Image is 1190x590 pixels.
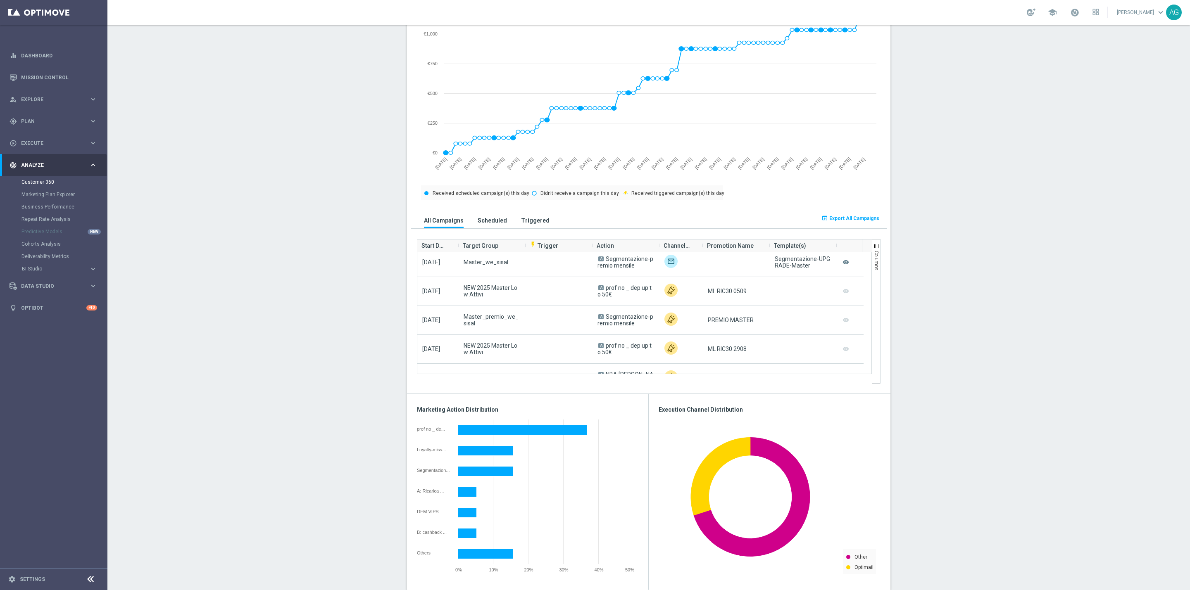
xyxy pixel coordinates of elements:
i: person_search [10,96,17,103]
span: [DATE] [422,259,440,265]
span: Data Studio [21,284,89,289]
span: A [598,285,604,290]
text: [DATE] [434,156,448,170]
h3: Execution Channel Distribution [659,406,881,413]
text: [DATE] [636,156,650,170]
span: Master_premio_we_sisal [464,313,521,327]
div: NEW [88,229,101,235]
span: ML RIC30 2908 [708,346,747,352]
text: [DATE] [737,156,751,170]
text: €500 [428,91,438,96]
img: Other [664,313,678,326]
text: [DATE] [823,156,837,170]
span: NBA [PERSON_NAME] [MEDICAL_DATA] [597,371,654,384]
span: Explore [21,97,89,102]
a: Mission Control [21,66,97,88]
text: Other [854,554,867,560]
i: keyboard_arrow_right [89,161,97,169]
i: settings [8,576,16,583]
text: [DATE] [478,156,491,170]
i: keyboard_arrow_right [89,265,97,273]
h3: All Campaigns [424,217,464,224]
div: Optibot [10,297,97,319]
div: Deliverability Metrics [21,250,107,263]
div: +10 [86,305,97,310]
text: [DATE] [795,156,808,170]
div: Mission Control [10,66,97,88]
a: Settings [20,577,45,582]
span: 50% [625,567,634,572]
span: Trigger [530,242,558,249]
a: Optibot [21,297,86,319]
i: gps_fixed [10,118,17,125]
span: Channel(s) [664,237,690,254]
div: gps_fixed Plan keyboard_arrow_right [9,118,98,125]
span: A [598,256,604,261]
button: Triggered [519,213,552,228]
i: play_circle_outline [10,140,17,147]
text: [DATE] [492,156,505,170]
span: Action [597,237,614,254]
text: [DATE] [593,156,607,170]
text: [DATE] [780,156,794,170]
text: [DATE] [535,156,549,170]
i: keyboard_arrow_right [89,95,97,103]
div: play_circle_outline Execute keyboard_arrow_right [9,140,98,147]
a: Deliverability Metrics [21,253,86,260]
div: Analyze [10,161,89,169]
i: lightbulb [10,304,17,312]
span: NEW 2025 Master Low Attivi [464,284,521,298]
text: [DATE] [852,156,866,170]
div: Marketing Plan Explorer [21,188,107,201]
text: [DATE] [766,156,780,170]
i: keyboard_arrow_right [89,139,97,147]
span: A [598,314,604,319]
div: B: cashback tutti i giochi 20% fino a 150€ QeL4 [417,530,452,535]
span: prof no _ dep up to 50€ [597,342,652,355]
span: A [598,372,604,377]
a: [PERSON_NAME]keyboard_arrow_down [1116,6,1166,19]
button: lightbulb Optibot +10 [9,305,98,311]
text: [DATE] [607,156,621,170]
span: Segmentazione-premio mensile [597,313,653,327]
img: Other [664,370,678,384]
text: €1,000 [424,31,438,36]
span: keyboard_arrow_down [1156,8,1165,17]
span: Segmentazione-premio mensile [597,256,653,269]
span: Template(s) [774,237,806,254]
div: Other [664,284,678,297]
div: Repeat Rate Analysis [21,213,107,225]
div: track_changes Analyze keyboard_arrow_right [9,162,98,168]
div: Loyalty-missioni [417,447,452,452]
div: Explore [10,96,89,103]
i: keyboard_arrow_right [89,282,97,290]
div: Customer 360 [21,176,107,188]
div: Data Studio [10,282,89,290]
span: Plan [21,119,89,124]
text: [DATE] [650,156,664,170]
text: [DATE] [463,156,477,170]
text: [DATE] [506,156,520,170]
div: AG [1166,5,1182,20]
span: BI Studio [22,266,81,271]
span: Start Date [421,237,446,254]
button: BI Studio keyboard_arrow_right [21,265,98,272]
div: Data Studio keyboard_arrow_right [9,283,98,289]
text: [DATE] [752,156,765,170]
span: school [1048,8,1057,17]
text: [DATE] [809,156,823,170]
span: ML RIC30 0509 [708,288,747,294]
a: Business Performance [21,204,86,210]
text: [DATE] [449,156,462,170]
span: 40% [595,567,604,572]
i: keyboard_arrow_right [89,117,97,125]
button: open_in_browser Export All Campaigns [820,213,881,224]
i: track_changes [10,161,17,169]
div: Cohorts Analysis [21,238,107,250]
div: Segmentazione-UPGRADE-Master [775,256,832,269]
div: Mission Control [9,74,98,81]
img: Other [664,341,678,355]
